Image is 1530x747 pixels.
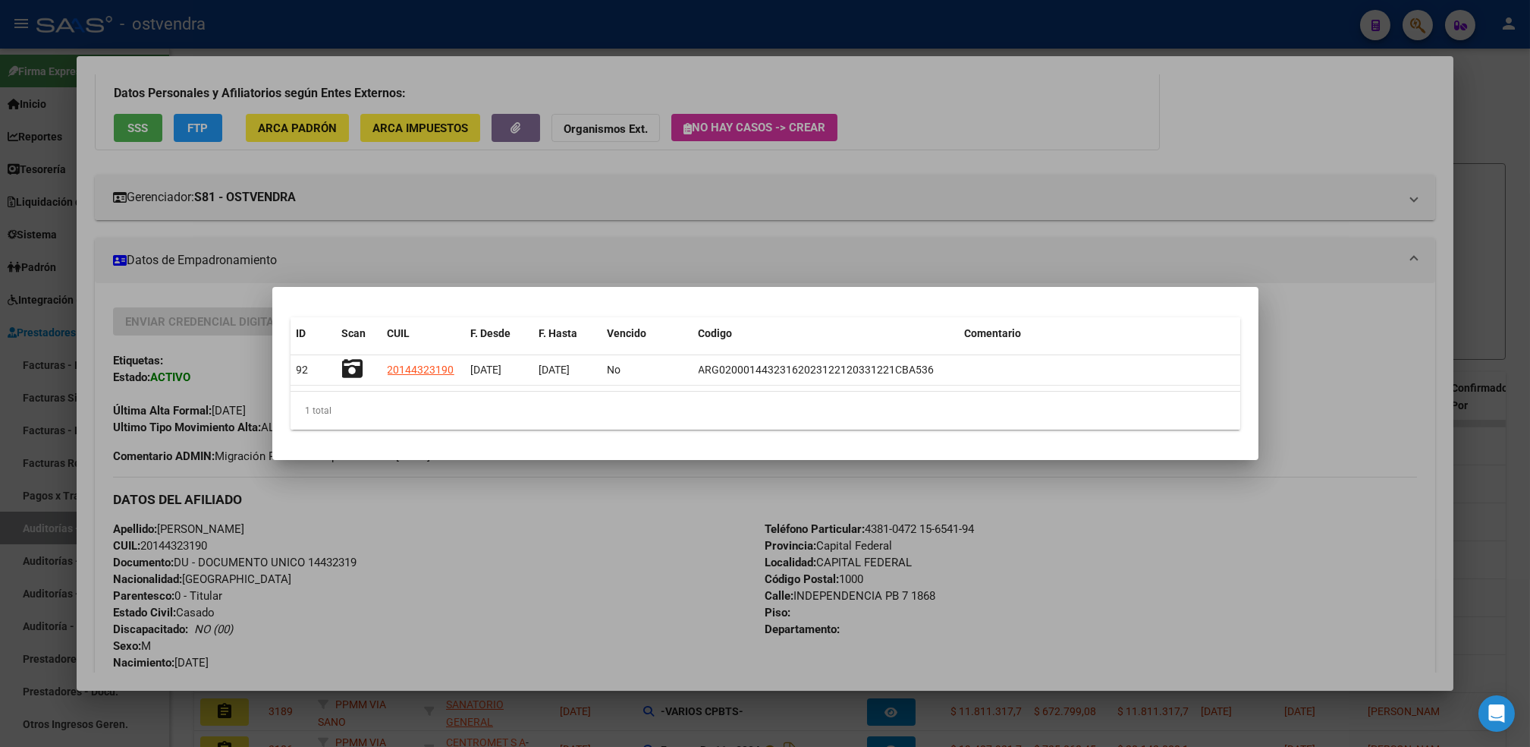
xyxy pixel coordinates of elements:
datatable-header-cell: Scan [336,317,382,350]
datatable-header-cell: Codigo [693,317,959,350]
datatable-header-cell: Comentario [959,317,1240,350]
datatable-header-cell: F. Hasta [533,317,602,350]
span: [DATE] [539,364,570,376]
span: Scan [342,327,366,339]
span: ID [297,327,306,339]
datatable-header-cell: F. Desde [465,317,533,350]
span: 20144323190 [388,364,454,376]
span: 92 [297,364,309,376]
span: Vencido [608,327,647,339]
span: F. Desde [471,327,511,339]
div: 1 total [291,392,1240,430]
datatable-header-cell: ID [291,317,336,350]
datatable-header-cell: CUIL [382,317,465,350]
span: CUIL [388,327,410,339]
div: Open Intercom Messenger [1478,695,1515,732]
span: [DATE] [471,364,502,376]
span: F. Hasta [539,327,578,339]
span: No [608,364,621,376]
datatable-header-cell: Vencido [602,317,693,350]
span: Codigo [699,327,733,339]
span: ARG02000144323162023122120331221CBA536 [699,364,935,376]
span: Comentario [965,327,1022,339]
